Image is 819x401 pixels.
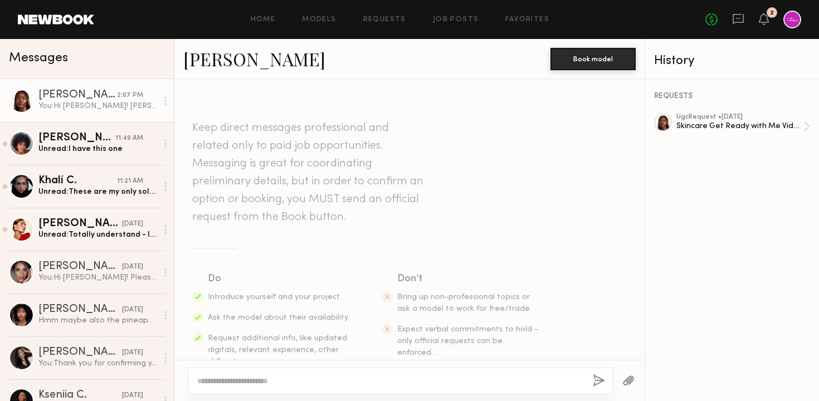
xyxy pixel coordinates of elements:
span: Request additional info, like updated digitals, relevant experience, other skills, etc. [208,335,347,365]
a: Models [302,16,336,23]
div: Don’t [397,271,540,287]
a: Job Posts [433,16,479,23]
div: REQUESTS [654,92,810,100]
a: Book model [550,53,636,63]
a: [PERSON_NAME] [183,47,325,71]
span: Bring up non-professional topics or ask a model to work for free/trade. [397,294,532,312]
a: Requests [363,16,406,23]
div: 11:49 AM [115,133,143,144]
div: 11:21 AM [117,176,143,187]
div: Unread: I have this one [38,144,157,154]
div: [PERSON_NAME] [38,304,122,315]
div: Unread: These are my only solid color bikinis [38,187,157,197]
header: Keep direct messages professional and related only to paid job opportunities. Messaging is great ... [192,119,426,226]
a: ugcRequest •[DATE]Skincare Get Ready with Me Video (Body Treatment) [676,114,810,139]
div: Skincare Get Ready with Me Video (Body Treatment) [676,121,803,131]
div: You: Thank you for confirming you've receive the product. Please make sure you review and follow ... [38,358,157,369]
div: 2 [770,10,774,16]
span: Ask the model about their availability. [208,314,349,321]
div: [PERSON_NAME] [38,218,122,229]
div: You: Hi [PERSON_NAME]! [PERSON_NAME] here - Digital Marketing Manager at Good Molecules. Thank yo... [38,101,157,111]
div: [PERSON_NAME] [38,133,115,144]
button: Book model [550,48,636,70]
div: [PERSON_NAME] [38,90,117,101]
span: Expect verbal commitments to hold - only official requests can be enforced. [397,326,538,356]
div: History [654,55,810,67]
span: Introduce yourself and your project. [208,294,342,301]
div: Kseniia C. [38,390,122,401]
div: [DATE] [122,305,143,315]
div: Unread: Totally understand - I’m glad you found a good fit! Thank you for considering me, I would... [38,229,157,240]
div: 2:07 PM [117,90,143,101]
div: [DATE] [122,262,143,272]
div: [DATE] [122,219,143,229]
div: Khalí C. [38,175,117,187]
div: You: Hi [PERSON_NAME]! Please see the tracking information for your product here: [URL][DOMAIN_NAME] [38,272,157,283]
a: Favorites [505,16,549,23]
div: [PERSON_NAME] [38,261,122,272]
div: Hmm maybe also the pineapple exfoliating powder! [38,315,157,326]
div: [DATE] [122,348,143,358]
div: [DATE] [122,390,143,401]
a: Home [251,16,276,23]
span: Messages [9,52,68,65]
div: [PERSON_NAME] [38,347,122,358]
div: ugc Request • [DATE] [676,114,803,121]
div: Do [208,271,350,287]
